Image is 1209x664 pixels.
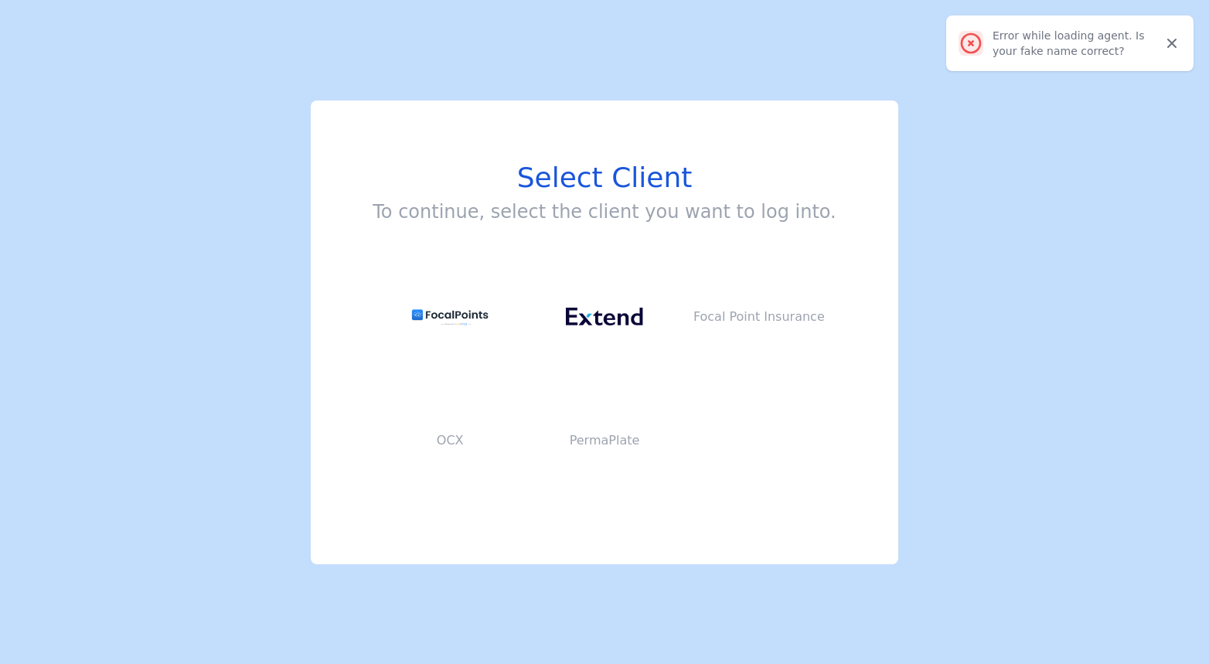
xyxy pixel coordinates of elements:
h1: Select Client [373,162,836,193]
h3: To continue, select the client you want to log into. [373,199,836,224]
button: Focal Point Insurance [682,255,836,379]
p: OCX [373,431,527,450]
p: PermaPlate [527,431,682,450]
p: Focal Point Insurance [682,308,836,326]
button: OCX [373,379,527,502]
button: Close [1160,31,1184,56]
button: PermaPlate [527,379,682,502]
div: Error while loading agent. Is your fake name correct? [993,28,1160,59]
